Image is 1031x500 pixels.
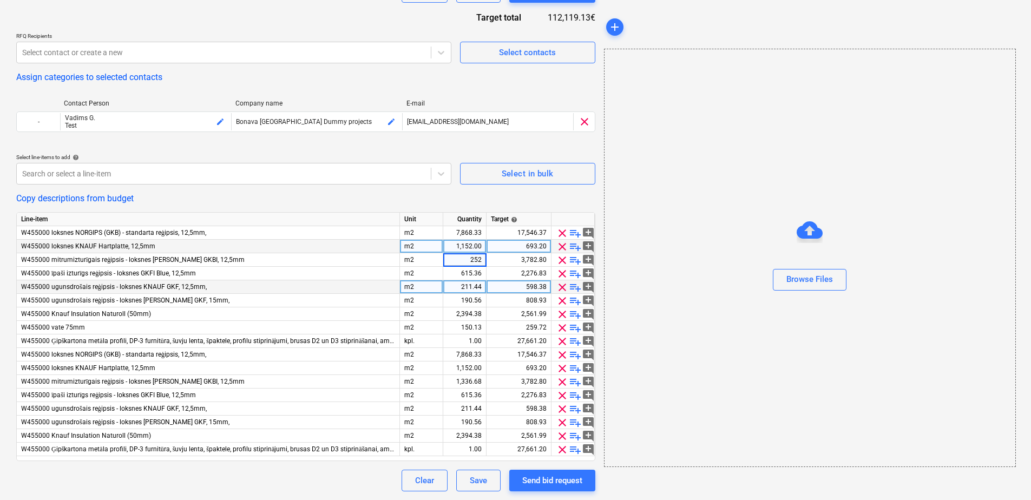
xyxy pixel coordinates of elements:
div: m2 [400,429,443,443]
span: add_comment [582,267,595,280]
div: 1,152.00 [448,240,482,253]
span: W455000 ugunsdrošais reģipsis - loksnes KNAUF GKF, 12,5mm, [21,405,207,412]
span: [EMAIL_ADDRESS][DOMAIN_NAME] [407,118,509,126]
span: clear [556,254,569,267]
div: 808.93 [491,294,547,307]
div: m2 [400,402,443,416]
div: Quantity [443,213,487,226]
span: playlist_add [569,416,582,429]
div: 1,152.00 [448,361,482,375]
div: 2,561.99 [491,429,547,443]
div: 211.44 [448,280,482,294]
span: clear [556,389,569,402]
div: 598.38 [491,402,547,416]
div: 7,868.33 [448,226,482,240]
div: 808.93 [491,416,547,429]
span: playlist_add [569,443,582,456]
div: - [17,113,60,130]
div: Company name [235,100,398,107]
span: add_comment [582,416,595,429]
div: Contact Person [64,100,227,107]
div: 598.38 [491,280,547,294]
span: playlist_add [569,362,582,375]
span: W455000 ugunsdrošais reģipsis - loksnes KNAUF GKF, 15mm, [21,297,229,304]
span: clear [556,240,569,253]
div: m2 [400,267,443,280]
span: playlist_add [569,389,582,402]
div: E-mail [406,100,569,107]
div: Line-item [17,213,400,226]
span: W455000 loksnes KNAUF Hartplatte, 12,5mm [21,242,155,250]
div: 3,782.80 [491,375,547,389]
button: Assign categories to selected contacts [16,72,162,82]
iframe: Chat Widget [977,448,1031,500]
div: 2,394.38 [448,429,482,443]
span: W455000 ugunsdrošais reģipsis - loksnes KNAUF GKF, 15mm, [21,418,229,426]
div: Send bid request [522,473,582,488]
span: add [608,21,621,34]
div: m2 [400,348,443,361]
div: 211.44 [448,402,482,416]
span: W455000 Knauf Insulation Naturoll (50mm) [21,432,151,439]
div: Bonava [GEOGRAPHIC_DATA] Dummy projects [236,118,398,126]
span: clear [556,430,569,443]
span: clear [556,267,569,280]
div: 1.00 [448,334,482,348]
div: 615.36 [448,267,482,280]
span: add_comment [582,321,595,334]
div: Clear [415,473,434,488]
div: m2 [400,253,443,267]
button: Clear [402,470,448,491]
div: 17,546.37 [491,226,547,240]
div: kpl. [400,443,443,456]
span: add_comment [582,281,595,294]
span: W455000 Ģipškartona metāla profili, DP-3 furnitūra, šuvju lenta, špaktele, profilu stiprinājumi, ... [21,337,460,345]
span: add_comment [582,389,595,402]
span: clear [556,321,569,334]
div: m2 [400,389,443,402]
div: 1,336.68 [448,375,482,389]
span: playlist_add [569,281,582,294]
p: RFQ Recipients [16,32,451,42]
span: playlist_add [569,240,582,253]
span: W455000 ugunsdrošais reģipsis - loksnes KNAUF GKF, 12,5mm, [21,283,207,291]
span: playlist_add [569,335,582,348]
div: Select line-items to add [16,154,451,161]
span: playlist_add [569,348,582,361]
div: 27,661.20 [491,443,547,456]
span: playlist_add [569,376,582,389]
button: Select contacts [460,42,595,63]
span: add_comment [582,294,595,307]
span: clear [556,294,569,307]
span: playlist_add [569,227,582,240]
div: m2 [400,240,443,253]
span: W455000 Knauf Insulation Naturoll (50mm) [21,310,151,318]
span: add_comment [582,376,595,389]
span: clear [578,115,591,128]
div: Browse Files [786,272,833,286]
span: add_comment [582,227,595,240]
span: playlist_add [569,321,582,334]
div: m2 [400,280,443,294]
div: Select contacts [499,45,556,60]
div: 3,782.80 [491,253,547,267]
span: playlist_add [569,254,582,267]
span: W455000 mitrumizturīgais reģipsis - loksnes KNAUF GKBI, 12,5mm [21,378,245,385]
div: kpl. [400,334,443,348]
div: Unit [400,213,443,226]
span: help [70,154,79,161]
div: Target total [455,11,539,24]
div: 7,868.33 [448,348,482,361]
span: W455000 loksnes NORGIPS (GKB) - standarta reģipsis, 12,5mm, [21,229,206,236]
span: help [509,216,517,223]
span: W455000 mitrumizturīgais reģipsis - loksnes KNAUF GKBI, 12,5mm [21,256,245,264]
div: 693.20 [491,240,547,253]
button: Select in bulk [460,163,595,185]
span: clear [556,281,569,294]
div: 1.00 [448,443,482,456]
div: Test [65,122,227,129]
div: 112,119.13€ [539,11,595,24]
span: edit [387,117,396,126]
span: clear [556,227,569,240]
